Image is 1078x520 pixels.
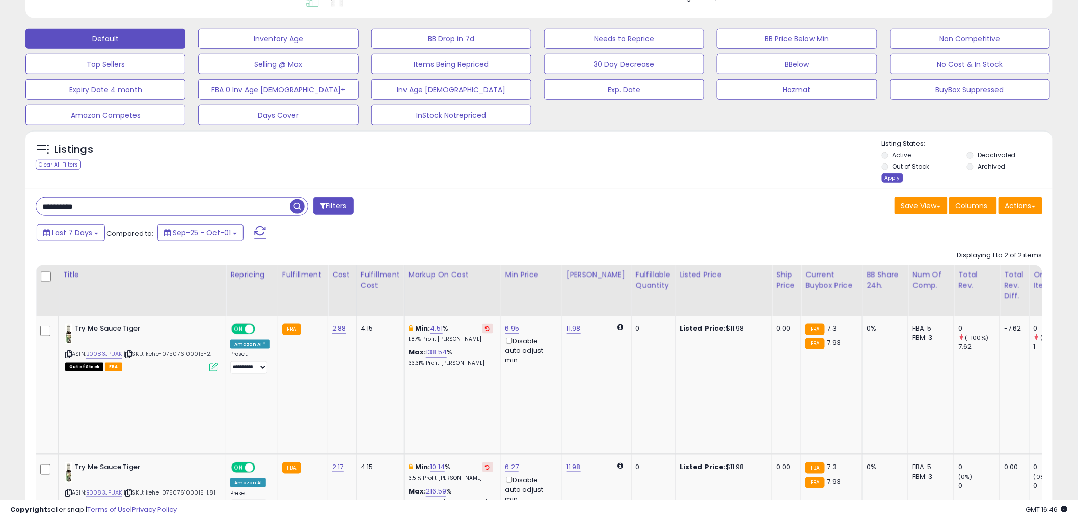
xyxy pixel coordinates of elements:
small: FBA [805,477,824,488]
label: Out of Stock [893,162,930,171]
label: Deactivated [978,151,1016,159]
img: 41XVVqL18RL._SL40_.jpg [65,462,72,483]
b: Try Me Sauce Tiger [75,324,199,336]
span: OFF [254,325,270,334]
span: Last 7 Days [52,228,92,238]
div: -7.62 [1004,324,1021,333]
label: Archived [978,162,1005,171]
span: OFF [254,463,270,472]
a: 2.17 [332,462,344,472]
div: 0 [636,462,667,472]
div: FBA: 5 [912,462,946,472]
th: The percentage added to the cost of goods (COGS) that forms the calculator for Min & Max prices. [404,265,501,316]
button: Items Being Repriced [371,54,531,74]
a: Privacy Policy [132,505,177,514]
div: seller snap | | [10,505,177,515]
button: Actions [999,197,1042,214]
a: 10.14 [430,462,445,472]
div: Amazon AI * [230,340,270,349]
b: Min: [415,323,430,333]
span: 7.93 [827,338,841,347]
div: Current Buybox Price [805,269,858,291]
div: 0 [636,324,667,333]
div: $11.98 [680,324,764,333]
small: (-100%) [965,334,988,342]
div: Listed Price [680,269,768,280]
b: Listed Price: [680,462,726,472]
button: Hazmat [717,79,877,100]
div: Ship Price [776,269,797,291]
button: Columns [949,197,997,214]
span: Columns [956,201,988,211]
span: FBA [105,363,122,371]
div: 0.00 [776,324,793,333]
a: 138.54 [426,347,447,358]
div: 0 [1034,324,1075,333]
div: ASIN: [65,462,218,509]
button: Selling @ Max [198,54,358,74]
small: FBA [282,324,301,335]
small: FBA [805,338,824,349]
h5: Listings [54,143,93,157]
span: 2025-10-9 16:46 GMT [1026,505,1068,514]
a: 6.27 [505,462,519,472]
div: Preset: [230,351,270,374]
div: Cost [332,269,352,280]
p: 39.23% Profit [PERSON_NAME] [409,499,493,506]
small: FBA [805,462,824,474]
span: ON [232,463,245,472]
div: % [409,348,493,367]
div: 0 [1034,481,1075,490]
div: Min Price [505,269,558,280]
button: FBA 0 Inv Age [DEMOGRAPHIC_DATA]+ [198,79,358,100]
div: Amazon AI [230,478,266,487]
div: 0 [958,462,1000,472]
span: All listings that are currently out of stock and unavailable for purchase on Amazon [65,363,103,371]
div: Preset: [230,490,270,513]
div: Clear All Filters [36,160,81,170]
div: 0.00 [776,462,793,472]
b: Try Me Sauce Tiger [75,462,199,475]
div: Total Rev. [958,269,995,291]
b: Max: [409,347,426,357]
button: Default [25,29,185,49]
button: 30 Day Decrease [544,54,704,74]
div: 4.15 [361,324,396,333]
a: B0083JPUAK [86,488,122,497]
p: 33.31% Profit [PERSON_NAME] [409,360,493,367]
a: Terms of Use [87,505,130,514]
div: FBM: 3 [912,472,946,481]
button: BBelow [717,54,877,74]
div: 7.62 [958,342,1000,351]
div: 0% [867,324,900,333]
p: 1.87% Profit [PERSON_NAME] [409,336,493,343]
a: 11.98 [567,462,581,472]
small: (-100%) [1040,334,1064,342]
a: 4.51 [430,323,443,334]
button: Expiry Date 4 month [25,79,185,100]
div: 0.00 [1004,462,1021,472]
small: FBA [805,324,824,335]
div: Num of Comp. [912,269,950,291]
div: 0 [1034,462,1075,472]
p: Listing States: [882,139,1053,149]
a: 11.98 [567,323,581,334]
div: Disable auto adjust min [505,336,554,365]
button: Needs to Reprice [544,29,704,49]
div: [PERSON_NAME] [567,269,627,280]
div: Title [63,269,222,280]
div: % [409,487,493,506]
div: Ordered Items [1034,269,1071,291]
button: Last 7 Days [37,224,105,241]
button: Filters [313,197,353,215]
button: Save View [895,197,948,214]
div: 4.15 [361,462,396,472]
a: 216.59 [426,486,446,497]
span: | SKU: kehe-075076100015-2.11 [124,350,215,358]
button: Exp. Date [544,79,704,100]
button: Inventory Age [198,29,358,49]
button: BB Price Below Min [717,29,877,49]
div: 1 [1034,342,1075,351]
div: Disable auto adjust min [505,475,554,504]
div: Fulfillable Quantity [636,269,671,291]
